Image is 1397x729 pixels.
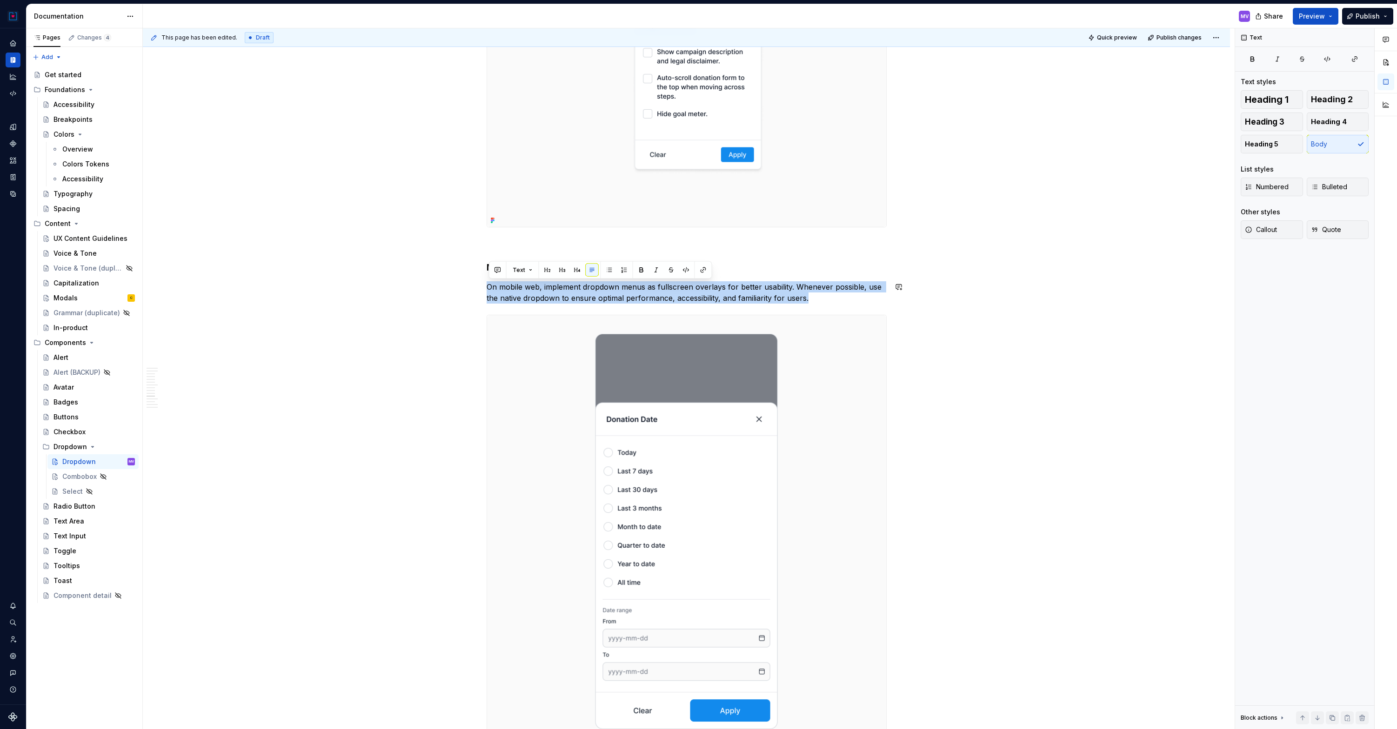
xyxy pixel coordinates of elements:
[53,293,78,303] div: Modals
[508,264,537,277] button: Text
[6,86,20,101] a: Code automation
[39,410,139,424] a: Buttons
[1097,34,1137,41] span: Quick preview
[1241,714,1277,722] div: Block actions
[62,487,83,496] div: Select
[34,12,122,21] div: Documentation
[39,424,139,439] a: Checkbox
[39,112,139,127] a: Breakpoints
[39,588,139,603] a: Component detail
[30,216,139,231] div: Content
[47,172,139,186] a: Accessibility
[1241,13,1249,20] div: MV
[6,53,20,67] a: Documentation
[39,499,139,514] a: Radio Button
[62,174,103,184] div: Accessibility
[256,34,270,41] span: Draft
[1311,225,1341,234] span: Quote
[6,136,20,151] a: Components
[39,291,139,305] a: ModalsC
[53,561,80,570] div: Tooltips
[130,293,133,303] div: C
[487,281,887,304] p: On mobile web, implement dropdown menus as fullscreen overlays for better usability. Whenever pos...
[6,69,20,84] a: Analytics
[6,186,20,201] a: Data sources
[62,159,109,169] div: Colors Tokens
[47,142,139,157] a: Overview
[39,186,139,201] a: Typography
[41,53,53,61] span: Add
[47,469,139,484] a: Combobox
[30,67,139,603] div: Page tree
[53,353,68,362] div: Alert
[53,323,88,332] div: In-product
[39,514,139,529] a: Text Area
[104,34,111,41] span: 4
[1241,207,1280,217] div: Other styles
[1245,225,1277,234] span: Callout
[1311,182,1347,192] span: Bulleted
[53,130,74,139] div: Colors
[53,264,123,273] div: Voice & Tone (duplicate)
[53,278,99,288] div: Capitalization
[1311,117,1347,126] span: Heading 4
[47,484,139,499] a: Select
[53,189,93,199] div: Typography
[39,231,139,246] a: UX Content Guidelines
[39,529,139,543] a: Text Input
[30,82,139,97] div: Foundations
[6,153,20,168] a: Assets
[53,517,84,526] div: Text Area
[39,543,139,558] a: Toggle
[30,67,139,82] a: Get started
[1241,135,1303,153] button: Heading 5
[1241,711,1286,724] div: Block actions
[33,34,60,41] div: Pages
[39,261,139,276] a: Voice & Tone (duplicate)
[1156,34,1202,41] span: Publish changes
[39,380,139,395] a: Avatar
[161,34,237,41] span: This page has been edited.
[53,368,100,377] div: Alert (BACKUP)
[1245,182,1289,192] span: Numbered
[62,145,93,154] div: Overview
[1245,95,1289,104] span: Heading 1
[45,70,81,80] div: Get started
[1145,31,1206,44] button: Publish changes
[6,632,20,647] a: Invite team
[1264,12,1283,21] span: Share
[513,266,525,274] span: Text
[1241,178,1303,196] button: Numbered
[1241,165,1274,174] div: List styles
[39,320,139,335] a: In-product
[53,412,79,422] div: Buttons
[6,615,20,630] button: Search ⌘K
[1299,12,1325,21] span: Preview
[1241,90,1303,109] button: Heading 1
[8,712,18,722] svg: Supernova Logo
[1311,95,1353,104] span: Heading 2
[39,350,139,365] a: Alert
[45,219,71,228] div: Content
[53,234,127,243] div: UX Content Guidelines
[1307,178,1369,196] button: Bulleted
[6,665,20,680] button: Contact support
[39,558,139,573] a: Tooltips
[1085,31,1141,44] button: Quick preview
[487,261,887,274] h3: Mobile
[39,97,139,112] a: Accessibility
[6,36,20,51] a: Home
[1250,8,1289,25] button: Share
[77,34,111,41] div: Changes
[53,249,97,258] div: Voice & Tone
[53,427,86,437] div: Checkbox
[53,383,74,392] div: Avatar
